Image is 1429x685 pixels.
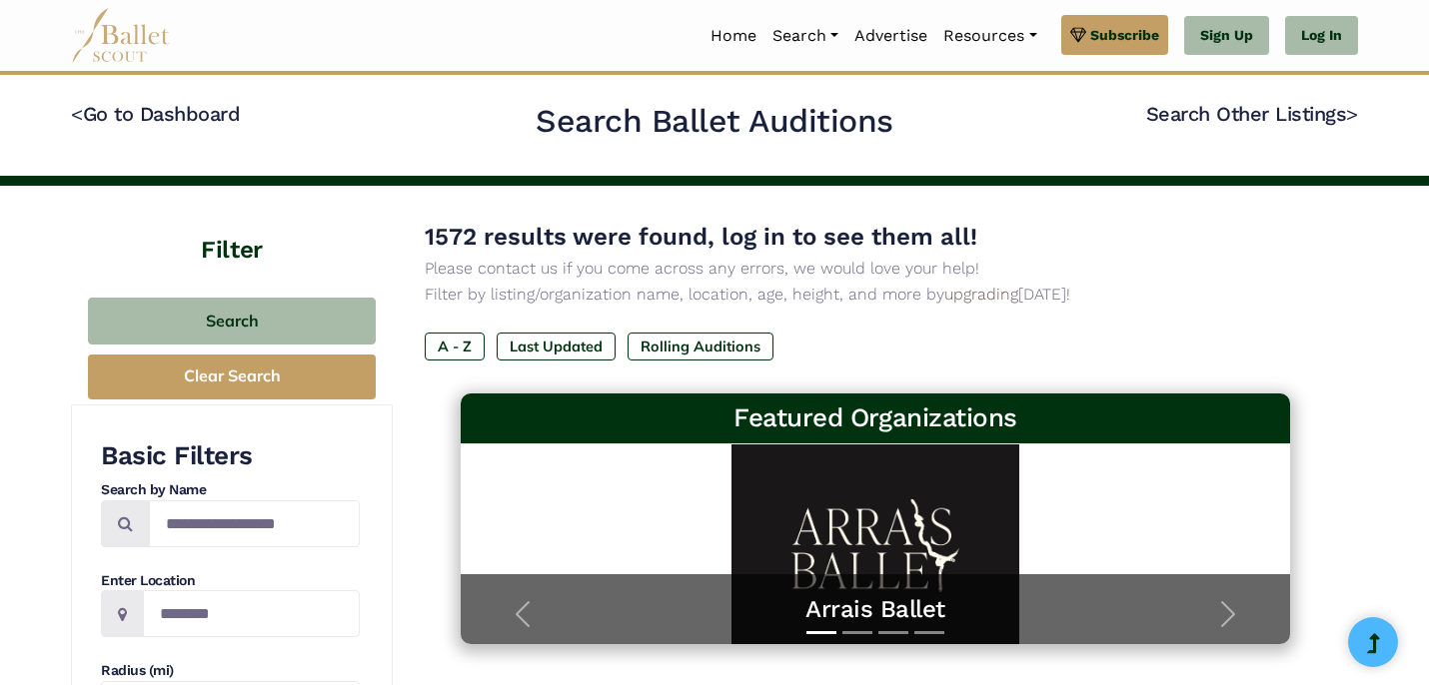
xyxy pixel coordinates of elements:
button: Clear Search [88,354,376,399]
code: > [1346,101,1358,126]
h4: Radius (mi) [101,661,360,681]
label: Rolling Auditions [628,333,773,360]
a: Advertise [846,15,935,57]
h3: Basic Filters [101,439,360,473]
button: Slide 1 [806,621,836,644]
img: gem.svg [1070,24,1086,46]
a: Subscribe [1061,15,1168,55]
button: Slide 3 [878,621,908,644]
a: Sign Up [1184,16,1269,56]
code: < [71,101,83,126]
button: Search [88,298,376,344]
a: Search Other Listings> [1146,102,1358,126]
label: A - Z [425,333,485,360]
a: Home [703,15,764,57]
h4: Search by Name [101,480,360,500]
label: Last Updated [497,333,616,360]
a: upgrading [944,285,1018,304]
h4: Enter Location [101,571,360,591]
h3: Featured Organizations [477,401,1274,435]
p: Please contact us if you come across any errors, we would love your help! [425,256,1326,282]
a: Search [764,15,846,57]
button: Slide 2 [842,621,872,644]
span: Subscribe [1090,24,1159,46]
input: Location [143,590,360,637]
button: Slide 4 [914,621,944,644]
span: 1572 results were found, log in to see them all! [425,223,977,251]
p: Filter by listing/organization name, location, age, height, and more by [DATE]! [425,282,1326,308]
a: Resources [935,15,1044,57]
h2: Search Ballet Auditions [536,101,893,143]
a: Log In [1285,16,1358,56]
a: <Go to Dashboard [71,102,240,126]
h4: Filter [71,186,393,268]
a: Arrais Ballet [481,594,1270,625]
input: Search by names... [149,500,360,547]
